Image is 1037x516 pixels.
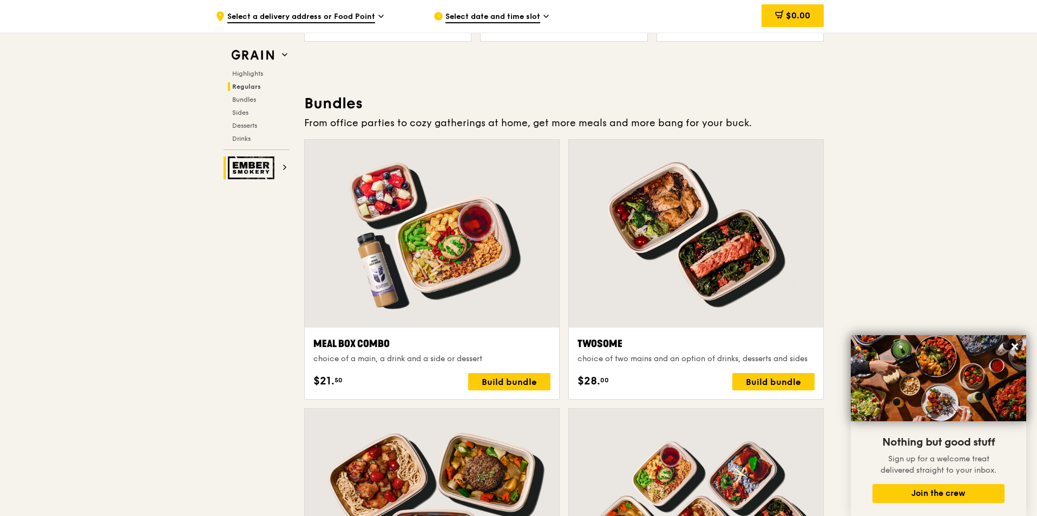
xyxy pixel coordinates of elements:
[587,15,639,32] div: Add
[851,335,1026,421] img: DSC07876-Edit02-Large.jpeg
[313,354,550,364] div: choice of a main, a drink and a side or dessert
[232,109,248,116] span: Sides
[304,115,824,130] div: From office parties to cozy gatherings at home, get more meals and more bang for your buck.
[445,11,540,23] span: Select date and time slot
[232,96,256,103] span: Bundles
[228,45,278,65] img: Grain web logo
[227,11,375,23] span: Select a delivery address or Food Point
[786,10,810,21] span: $0.00
[1006,338,1023,355] button: Close
[577,336,815,351] div: Twosome
[872,484,1005,503] button: Join the crew
[732,373,815,390] div: Build bundle
[232,83,261,90] span: Regulars
[232,70,263,77] span: Highlights
[577,373,600,389] span: $28.
[228,156,278,179] img: Ember Smokery web logo
[600,376,609,384] span: 00
[882,436,995,449] span: Nothing but good stuff
[334,376,343,384] span: 50
[232,122,257,129] span: Desserts
[313,336,550,351] div: Meal Box Combo
[468,373,550,390] div: Build bundle
[577,354,815,364] div: choice of two mains and an option of drinks, desserts and sides
[763,15,815,32] div: Add
[881,454,996,475] span: Sign up for a welcome treat delivered straight to your inbox.
[304,94,824,113] h3: Bundles
[410,15,462,32] div: Add
[232,135,251,142] span: Drinks
[313,373,334,389] span: $21.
